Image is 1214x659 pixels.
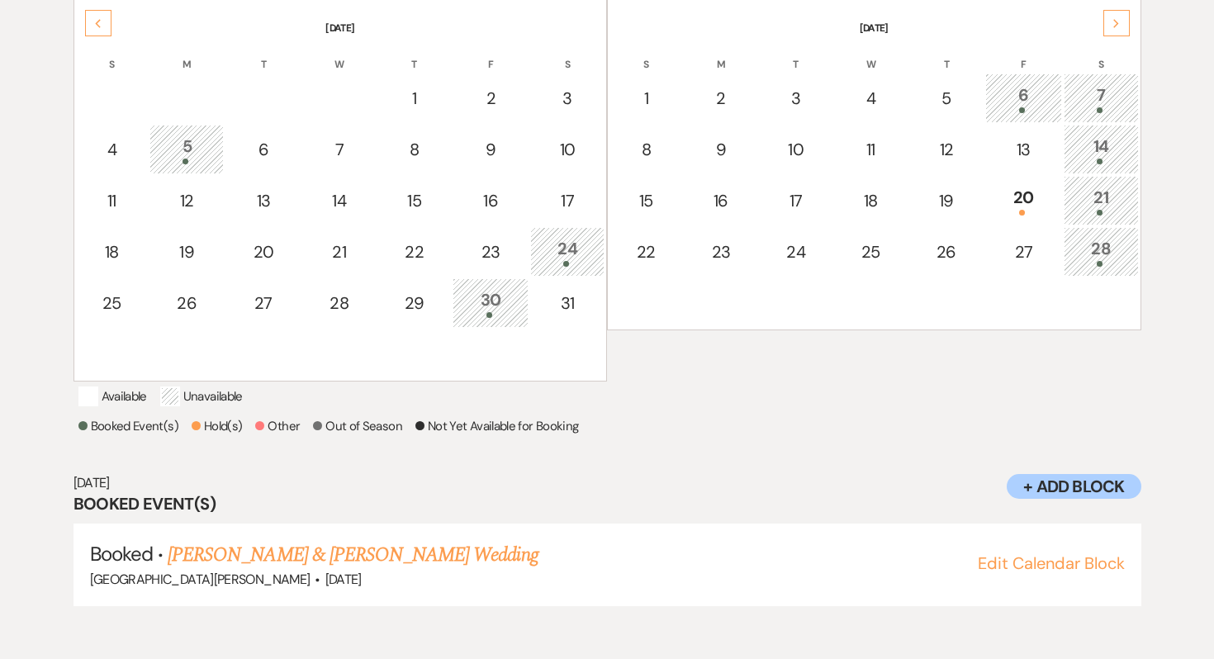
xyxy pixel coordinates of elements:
[843,188,899,213] div: 18
[609,1,1139,36] th: [DATE]
[90,571,311,588] span: [GEOGRAPHIC_DATA][PERSON_NAME]
[90,541,153,567] span: Booked
[235,291,292,315] div: 27
[159,188,215,213] div: 12
[918,188,975,213] div: 19
[159,291,215,315] div: 26
[759,37,832,72] th: T
[453,37,529,72] th: F
[78,416,178,436] p: Booked Event(s)
[462,287,519,318] div: 30
[834,37,908,72] th: W
[235,188,292,213] div: 13
[149,37,224,72] th: M
[768,239,823,264] div: 24
[619,188,674,213] div: 15
[415,416,578,436] p: Not Yet Available for Booking
[303,37,376,72] th: W
[160,386,243,406] p: Unavailable
[1073,185,1130,216] div: 21
[312,291,367,315] div: 28
[85,239,140,264] div: 18
[377,37,452,72] th: T
[386,188,443,213] div: 15
[312,239,367,264] div: 21
[74,474,1141,492] h6: [DATE]
[619,137,674,162] div: 8
[539,236,595,267] div: 24
[76,37,149,72] th: S
[78,386,147,406] p: Available
[386,137,443,162] div: 8
[539,291,595,315] div: 31
[994,83,1053,113] div: 6
[85,291,140,315] div: 25
[74,492,1141,515] h3: Booked Event(s)
[918,239,975,264] div: 26
[1073,236,1130,267] div: 28
[1064,37,1139,72] th: S
[843,137,899,162] div: 11
[539,188,595,213] div: 17
[1073,134,1130,164] div: 14
[768,86,823,111] div: 3
[619,239,674,264] div: 22
[843,86,899,111] div: 4
[159,239,215,264] div: 19
[85,188,140,213] div: 11
[994,239,1053,264] div: 27
[255,416,300,436] p: Other
[386,291,443,315] div: 29
[609,37,683,72] th: S
[462,239,519,264] div: 23
[462,86,519,111] div: 2
[313,416,402,436] p: Out of Season
[159,134,215,164] div: 5
[768,188,823,213] div: 17
[386,239,443,264] div: 22
[462,137,519,162] div: 9
[694,137,749,162] div: 9
[978,555,1125,571] button: Edit Calendar Block
[325,571,362,588] span: [DATE]
[85,137,140,162] div: 4
[918,137,975,162] div: 12
[539,86,595,111] div: 3
[225,37,301,72] th: T
[312,188,367,213] div: 14
[312,137,367,162] div: 7
[192,416,243,436] p: Hold(s)
[768,137,823,162] div: 10
[685,37,758,72] th: M
[235,239,292,264] div: 20
[386,86,443,111] div: 1
[994,185,1053,216] div: 20
[76,1,605,36] th: [DATE]
[168,540,538,570] a: [PERSON_NAME] & [PERSON_NAME] Wedding
[530,37,605,72] th: S
[918,86,975,111] div: 5
[985,37,1062,72] th: F
[694,239,749,264] div: 23
[539,137,595,162] div: 10
[619,86,674,111] div: 1
[1007,474,1140,499] button: + Add Block
[694,86,749,111] div: 2
[1073,83,1130,113] div: 7
[235,137,292,162] div: 6
[462,188,519,213] div: 16
[843,239,899,264] div: 25
[909,37,984,72] th: T
[694,188,749,213] div: 16
[994,137,1053,162] div: 13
